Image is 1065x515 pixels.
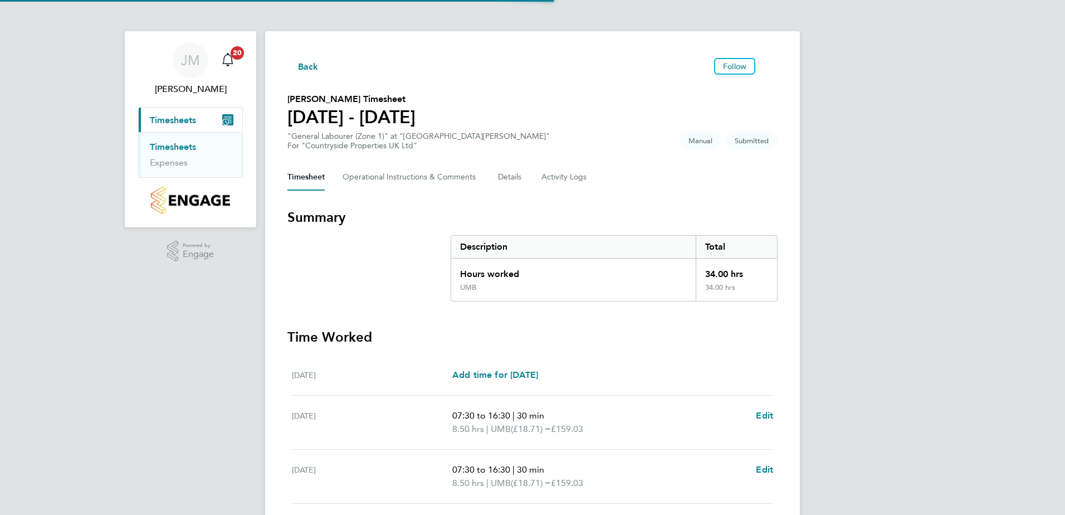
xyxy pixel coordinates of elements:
a: Edit [756,463,773,477]
button: Timesheet [287,164,325,191]
nav: Main navigation [125,31,256,227]
span: | [512,410,515,421]
div: Summary [451,235,778,302]
a: Powered byEngage [167,241,214,262]
span: Back [298,60,319,74]
div: Total [696,236,777,258]
span: 8.50 hrs [452,424,484,434]
span: Follow [723,61,746,71]
img: countryside-properties-logo-retina.png [151,187,229,214]
span: 30 min [517,464,544,475]
button: Details [498,164,524,191]
span: | [486,424,488,434]
div: [DATE] [292,409,452,436]
a: Add time for [DATE] [452,368,538,382]
h3: Time Worked [287,328,778,346]
div: [DATE] [292,368,452,382]
span: This timesheet is Submitted. [726,132,778,150]
a: Go to home page [138,187,243,214]
h2: [PERSON_NAME] Timesheet [287,93,416,106]
span: (£18.71) = [511,478,551,488]
h1: [DATE] - [DATE] [287,106,416,128]
a: JM[PERSON_NAME] [138,42,243,96]
span: £159.03 [551,424,583,434]
span: 07:30 to 16:30 [452,464,510,475]
span: 8.50 hrs [452,478,484,488]
div: "General Labourer (Zone 1)" at "[GEOGRAPHIC_DATA][PERSON_NAME]" [287,132,550,150]
span: | [486,478,488,488]
span: £159.03 [551,478,583,488]
span: JM [181,53,200,67]
button: Follow [714,58,755,75]
div: Description [451,236,696,258]
span: Jonny Millar [138,82,243,96]
span: 30 min [517,410,544,421]
span: UMB [491,477,511,490]
button: Activity Logs [541,164,588,191]
div: Hours worked [451,259,696,283]
button: Timesheets [139,108,242,132]
button: Timesheets Menu [760,64,778,69]
a: Timesheets [150,142,196,152]
div: 34.00 hrs [696,259,777,283]
div: For "Countryside Properties UK Ltd" [287,141,550,150]
div: [DATE] [292,463,452,490]
span: | [512,464,515,475]
span: (£18.71) = [511,424,551,434]
span: Add time for [DATE] [452,370,538,380]
span: Powered by [183,241,214,250]
span: This timesheet was manually created. [680,132,721,150]
span: 20 [231,46,244,60]
span: Edit [756,464,773,475]
span: 07:30 to 16:30 [452,410,510,421]
div: UMB [460,283,476,292]
button: Operational Instructions & Comments [343,164,480,191]
a: Expenses [150,157,188,168]
span: Engage [183,250,214,259]
div: Timesheets [139,132,242,177]
button: Back [287,59,319,73]
h3: Summary [287,208,778,226]
span: UMB [491,422,511,436]
a: 20 [217,42,239,78]
a: Edit [756,409,773,422]
span: Edit [756,410,773,421]
div: 34.00 hrs [696,283,777,301]
span: Timesheets [150,115,196,125]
